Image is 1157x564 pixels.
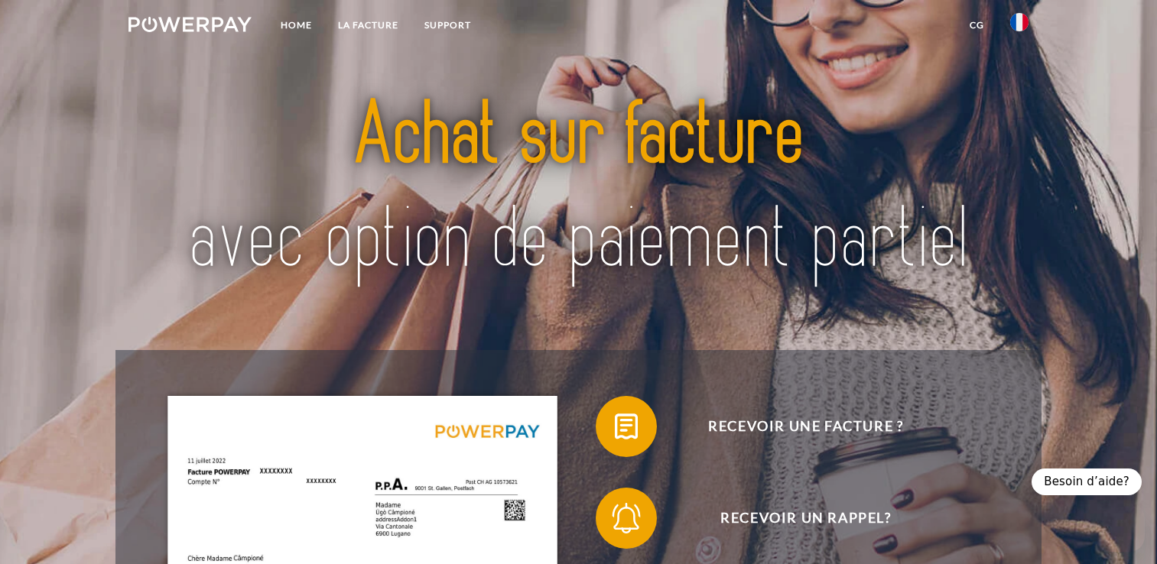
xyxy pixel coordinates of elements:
[128,17,252,32] img: logo-powerpay-white.svg
[411,11,484,39] a: Support
[1010,13,1029,31] img: fr
[619,396,993,457] span: Recevoir une facture ?
[619,488,993,549] span: Recevoir un rappel?
[607,407,645,446] img: qb_bill.svg
[325,11,411,39] a: LA FACTURE
[957,11,997,39] a: CG
[1032,468,1142,495] div: Besoin d’aide?
[596,396,993,457] button: Recevoir une facture ?
[268,11,325,39] a: Home
[596,488,993,549] button: Recevoir un rappel?
[607,499,645,537] img: qb_bell.svg
[1096,503,1145,552] iframe: Bouton de lancement de la fenêtre de messagerie
[173,57,984,321] img: title-powerpay_fr.svg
